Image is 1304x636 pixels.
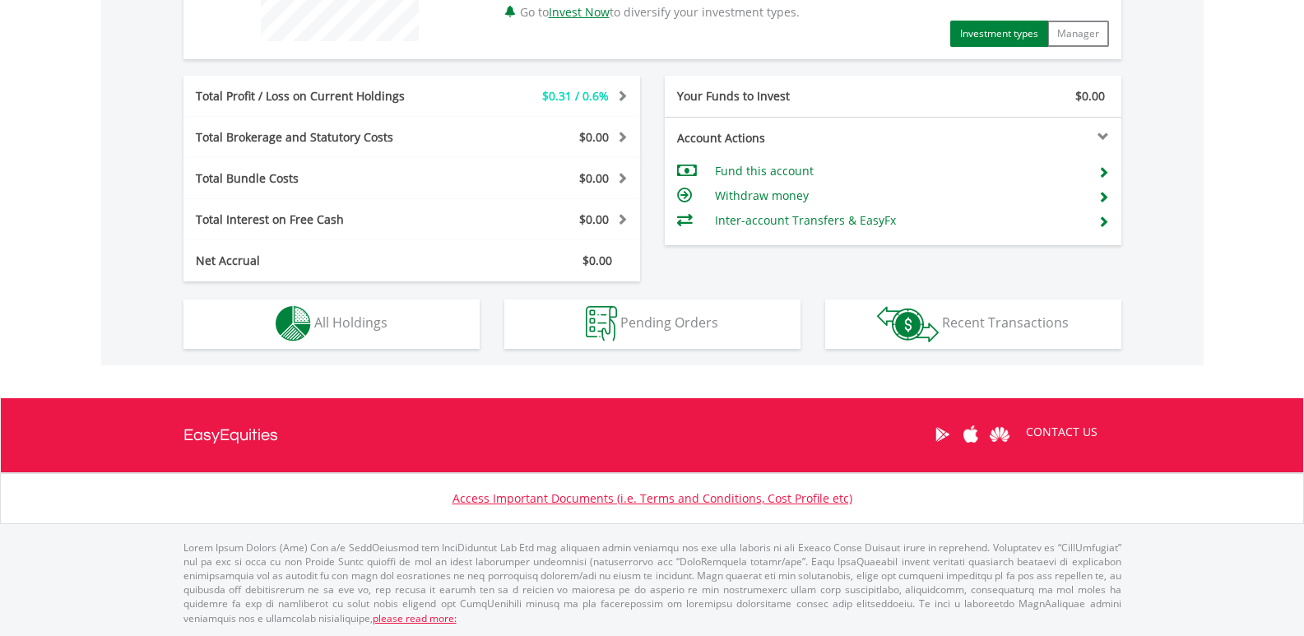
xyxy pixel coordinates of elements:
span: $0.00 [579,170,609,186]
div: Net Accrual [183,253,450,269]
img: holdings-wht.png [276,306,311,341]
button: Pending Orders [504,299,800,349]
button: Investment types [950,21,1048,47]
span: $0.31 / 0.6% [542,88,609,104]
td: Inter-account Transfers & EasyFx [715,208,1084,233]
span: Recent Transactions [942,313,1069,332]
td: Fund this account [715,159,1084,183]
div: Your Funds to Invest [665,88,893,104]
div: Total Brokerage and Statutory Costs [183,129,450,146]
span: Pending Orders [620,313,718,332]
span: $0.00 [579,211,609,227]
p: Lorem Ipsum Dolors (Ame) Con a/e SeddOeiusmod tem InciDiduntut Lab Etd mag aliquaen admin veniamq... [183,541,1121,625]
div: Total Bundle Costs [183,170,450,187]
span: $0.00 [1075,88,1105,104]
div: Account Actions [665,130,893,146]
a: Google Play [928,409,957,460]
a: please read more: [373,611,457,625]
a: EasyEquities [183,398,278,472]
td: Withdraw money [715,183,1084,208]
span: All Holdings [314,313,387,332]
a: Apple [957,409,986,460]
img: transactions-zar-wht.png [877,306,939,342]
a: Huawei [986,409,1014,460]
span: $0.00 [582,253,612,268]
img: pending_instructions-wht.png [586,306,617,341]
a: CONTACT US [1014,409,1109,455]
span: $0.00 [579,129,609,145]
a: Access Important Documents (i.e. Terms and Conditions, Cost Profile etc) [452,490,852,506]
div: Total Profit / Loss on Current Holdings [183,88,450,104]
button: Recent Transactions [825,299,1121,349]
div: Total Interest on Free Cash [183,211,450,228]
button: Manager [1047,21,1109,47]
button: All Holdings [183,299,480,349]
a: Invest Now [549,4,610,20]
